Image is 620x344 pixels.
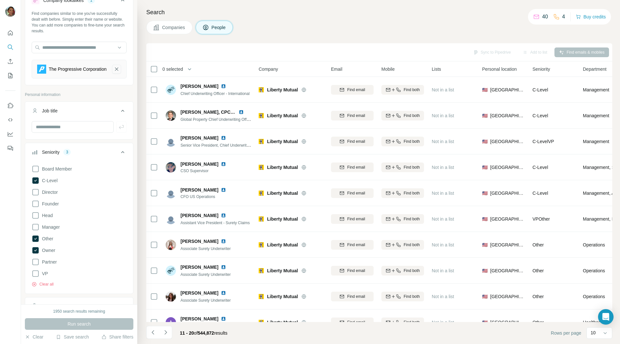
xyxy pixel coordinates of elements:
span: Senior Vice President, Chief Underwriting Officer Contract East [181,142,289,148]
span: Liberty Mutual [267,87,298,93]
span: C-Level [532,113,548,118]
span: Board Member [39,166,72,172]
button: Find email [331,240,374,250]
img: Logo of Liberty Mutual [259,268,264,273]
button: Clear all [32,281,54,287]
img: Avatar [166,291,176,302]
span: Other [532,268,544,273]
span: Not in a list [432,87,454,92]
span: [GEOGRAPHIC_DATA] [490,242,525,248]
span: [GEOGRAPHIC_DATA] [490,164,525,171]
img: Avatar [166,85,176,95]
span: [PERSON_NAME] [181,316,218,322]
span: Companies [162,24,186,31]
div: Seniority [42,149,59,155]
span: 544,872 [198,330,214,336]
span: Department [583,66,606,72]
button: Seniority3 [25,144,133,162]
span: CFO US Operations [181,194,234,200]
div: Find companies similar to one you've successfully dealt with before. Simply enter their name or w... [32,11,127,34]
img: Logo of Liberty Mutual [259,320,264,325]
img: Avatar [166,188,176,198]
span: Find both [404,319,420,325]
span: Find both [404,216,420,222]
button: Clear [25,334,43,340]
span: Find both [404,294,420,299]
span: Not in a list [432,216,454,222]
span: Not in a list [432,242,454,247]
span: Other [39,235,53,242]
button: Find email [331,292,374,301]
span: Find email [347,319,365,325]
img: Avatar [166,317,176,328]
span: Other [532,320,544,325]
span: People [212,24,226,31]
span: [GEOGRAPHIC_DATA] [490,87,525,93]
button: Navigate to next page [159,326,172,339]
button: Dashboard [5,128,15,140]
span: of [194,330,198,336]
span: Not in a list [432,320,454,325]
span: results [180,330,227,336]
button: My lists [5,70,15,81]
h4: Search [146,8,612,17]
span: Find both [404,139,420,144]
span: [PERSON_NAME] [181,187,218,193]
span: 🇺🇸 [482,216,488,222]
img: The Progressive Corporation-logo [37,65,46,74]
button: Find email [331,111,374,120]
button: Find both [381,111,424,120]
span: 🇺🇸 [482,242,488,248]
span: Management [583,138,609,145]
span: Mobile [381,66,395,72]
button: Find both [381,318,424,327]
img: LinkedIn logo [221,84,226,89]
div: Job title [42,108,57,114]
span: [PERSON_NAME] [181,212,218,219]
span: 🇺🇸 [482,319,488,326]
p: Personal information [25,92,133,98]
span: C-Level VP [532,139,554,144]
span: 🇺🇸 [482,112,488,119]
img: Logo of Liberty Mutual [259,113,264,118]
span: Find both [404,242,420,248]
img: LinkedIn logo [239,109,244,115]
span: [GEOGRAPHIC_DATA] [490,138,525,145]
span: Management [583,87,609,93]
span: Find email [347,268,365,274]
span: [GEOGRAPHIC_DATA] [490,319,525,326]
p: 4 [562,13,565,21]
span: Find email [347,87,365,93]
span: Other [532,242,544,247]
button: Find both [381,214,424,224]
img: Avatar [166,110,176,121]
span: Find both [404,113,420,119]
span: Find both [404,268,420,274]
button: Find both [381,292,424,301]
span: Operations [583,293,605,300]
span: Lists [432,66,441,72]
span: Liberty Mutual [267,216,298,222]
span: Chief Underwriting Officer - International [181,91,250,96]
span: Associate Surety Underwriter [181,246,231,251]
span: Assistant Vice President - Surety Claims [181,221,250,225]
button: Buy credits [576,12,606,21]
img: LinkedIn logo [221,187,226,193]
span: Management [583,112,609,119]
div: Open Intercom Messenger [598,309,614,325]
span: Operations [583,242,605,248]
span: Personal location [482,66,517,72]
div: 3 [63,149,71,155]
span: Find both [404,164,420,170]
span: Find email [347,113,365,119]
button: Find both [381,162,424,172]
img: Avatar [166,240,176,250]
img: Logo of Liberty Mutual [259,139,264,144]
button: Find both [381,240,424,250]
span: [PERSON_NAME], CPCU, ARM [181,109,246,115]
button: Search [5,41,15,53]
span: Associate Surety Underwriter [181,272,231,277]
img: LinkedIn logo [221,239,226,244]
span: Not in a list [432,165,454,170]
span: Associate Surety Underwriter [181,298,231,303]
